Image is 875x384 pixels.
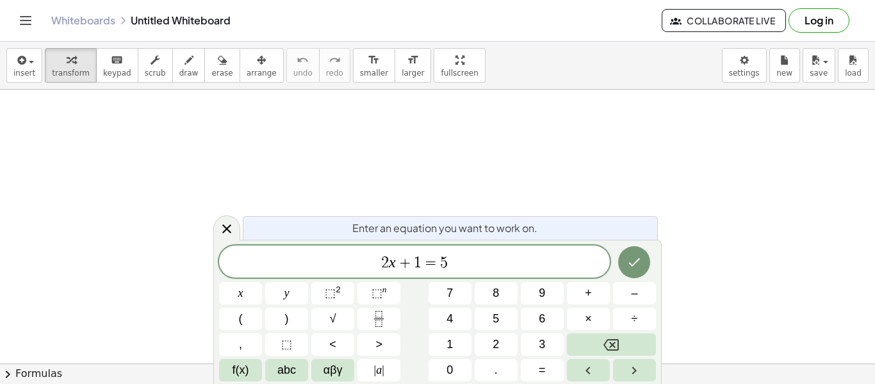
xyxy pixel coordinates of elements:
[722,48,767,83] button: settings
[429,359,471,381] button: 0
[239,336,242,353] span: ,
[429,282,471,305] button: 7
[845,69,862,78] span: load
[374,363,377,376] span: |
[375,336,382,353] span: >
[567,359,610,381] button: Left arrow
[613,282,656,305] button: Minus
[277,362,296,379] span: abc
[172,48,206,83] button: draw
[440,255,448,271] span: 5
[336,285,341,294] sup: 2
[521,308,564,330] button: 6
[389,254,396,271] var: x
[6,48,42,83] button: insert
[138,48,173,83] button: scrub
[319,48,350,83] button: redoredo
[293,69,313,78] span: undo
[247,69,277,78] span: arrange
[407,53,419,68] i: format_size
[382,285,387,294] sup: n
[360,69,388,78] span: smaller
[539,362,546,379] span: =
[673,15,775,26] span: Collaborate Live
[145,69,166,78] span: scrub
[776,69,792,78] span: new
[284,285,290,302] span: y
[238,285,243,302] span: x
[521,359,564,381] button: Equals
[632,310,638,328] span: ÷
[613,308,656,330] button: Divide
[769,48,800,83] button: new
[311,333,354,356] button: Less than
[219,333,262,356] button: ,
[493,285,499,302] span: 8
[286,48,320,83] button: undoundo
[475,282,518,305] button: 8
[521,282,564,305] button: 9
[521,333,564,356] button: 3
[15,10,36,31] button: Toggle navigation
[567,282,610,305] button: Plus
[495,362,498,379] span: .
[265,308,308,330] button: )
[239,310,243,328] span: (
[729,69,760,78] span: settings
[381,255,389,271] span: 2
[585,285,592,302] span: +
[446,336,453,353] span: 1
[567,308,610,330] button: Times
[585,310,592,328] span: ×
[446,310,453,328] span: 4
[402,69,424,78] span: larger
[613,359,656,381] button: Right arrow
[325,287,336,299] span: ⬚
[374,362,384,379] span: a
[329,336,336,353] span: <
[493,310,499,328] span: 5
[441,69,478,78] span: fullscreen
[353,48,395,83] button: format_sizesmaller
[211,69,233,78] span: erase
[297,53,309,68] i: undo
[493,336,499,353] span: 2
[372,287,382,299] span: ⬚
[329,53,341,68] i: redo
[285,310,289,328] span: )
[789,8,849,33] button: Log in
[429,308,471,330] button: 4
[45,48,97,83] button: transform
[233,362,249,379] span: f(x)
[395,48,431,83] button: format_sizelarger
[219,359,262,381] button: Functions
[810,69,828,78] span: save
[539,336,545,353] span: 3
[662,9,786,32] button: Collaborate Live
[396,255,414,271] span: +
[475,333,518,356] button: 2
[204,48,240,83] button: erase
[357,308,400,330] button: Fraction
[265,333,308,356] button: Placeholder
[567,333,656,356] button: Backspace
[414,255,421,271] span: 1
[111,53,123,68] i: keyboard
[429,333,471,356] button: 1
[618,246,650,278] button: Done
[803,48,835,83] button: save
[631,285,637,302] span: –
[330,310,336,328] span: √
[434,48,485,83] button: fullscreen
[475,359,518,381] button: .
[52,69,90,78] span: transform
[281,336,292,353] span: ⬚
[179,69,199,78] span: draw
[446,285,453,302] span: 7
[357,282,400,305] button: Superscript
[421,255,440,271] span: =
[265,359,308,381] button: Alphabet
[446,362,453,379] span: 0
[352,221,537,236] span: Enter an equation you want to work on.
[382,363,384,376] span: |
